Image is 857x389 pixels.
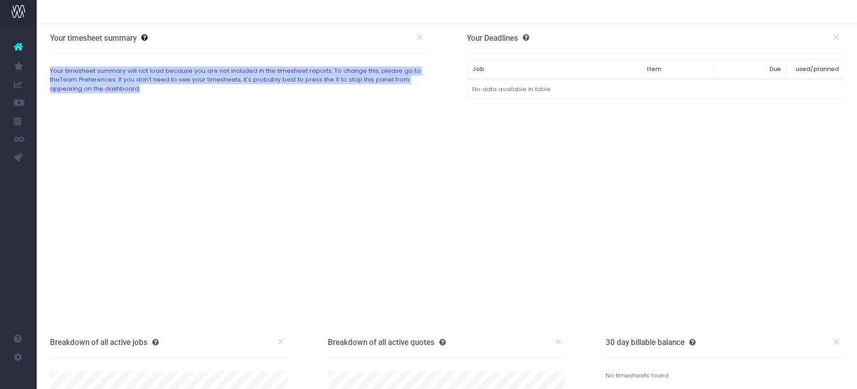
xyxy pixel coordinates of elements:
a: Team Preferences [60,75,116,84]
h3: Breakdown of all active quotes [328,338,446,347]
h3: 30 day billable balance [606,338,696,347]
div: Your timesheet summary will not load because you are not included in the timesheet reports. To ch... [43,66,434,93]
th: Due: activate to sort column ascending [714,60,786,79]
h3: Breakdown of all active jobs [50,338,159,347]
th: Job: activate to sort column ascending [467,60,642,79]
th: Item: activate to sort column ascending [642,60,714,79]
img: images/default_profile_image.png [11,371,25,384]
th: used/planned: activate to sort column ascending [786,60,844,79]
h3: Your timesheet summary [50,33,137,43]
td: No data available in table [467,80,843,99]
h3: Your Deadlines [467,33,529,43]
